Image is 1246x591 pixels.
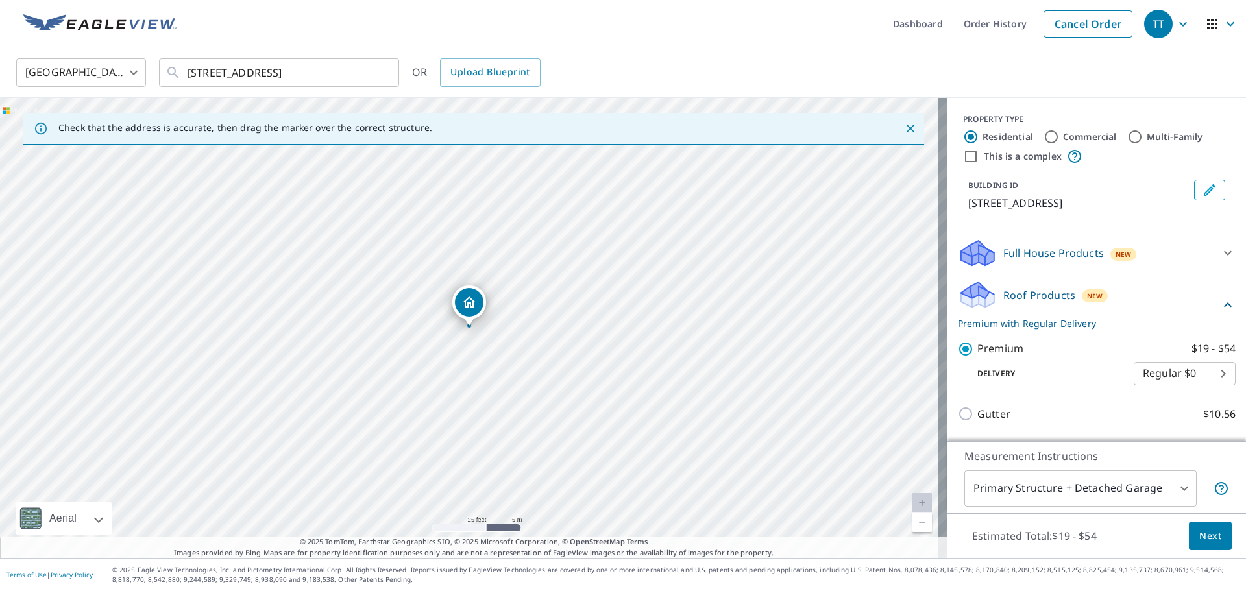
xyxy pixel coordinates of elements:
p: Delivery [958,368,1134,380]
button: Edit building 1 [1194,180,1225,200]
div: TT [1144,10,1173,38]
a: Terms of Use [6,570,47,579]
p: [STREET_ADDRESS] [968,195,1189,211]
a: Cancel Order [1044,10,1132,38]
div: PROPERTY TYPE [963,114,1230,125]
a: Privacy Policy [51,570,93,579]
div: OR [412,58,541,87]
input: Search by address or latitude-longitude [188,54,373,91]
p: $10.56 [1203,406,1236,422]
div: Primary Structure + Detached Garage [964,470,1197,507]
div: Aerial [45,502,80,535]
p: | [6,571,93,579]
a: OpenStreetMap [570,537,624,546]
label: Multi-Family [1147,130,1203,143]
span: © 2025 TomTom, Earthstar Geographics SIO, © 2025 Microsoft Corporation, © [300,537,648,548]
p: Premium [977,341,1023,357]
p: Full House Products [1003,245,1104,261]
span: New [1116,249,1132,259]
p: $19 - $54 [1191,341,1236,357]
span: New [1087,291,1103,301]
p: Roof Products [1003,287,1075,303]
img: EV Logo [23,14,177,34]
div: [GEOGRAPHIC_DATA] [16,54,146,91]
a: Terms [627,537,648,546]
p: Gutter [977,406,1010,422]
a: Current Level 20, Zoom Out [912,513,932,532]
button: Close [902,120,919,137]
span: Your report will include the primary structure and a detached garage if one exists. [1214,481,1229,496]
p: Measurement Instructions [964,448,1229,464]
a: Current Level 20, Zoom In Disabled [912,493,932,513]
label: This is a complex [984,150,1062,163]
label: Commercial [1063,130,1117,143]
div: Roof ProductsNewPremium with Regular Delivery [958,280,1236,330]
div: Aerial [16,502,112,535]
div: Dropped pin, building 1, Residential property, 527 30 AVE NE CALGARY AB T2E2E5 [452,285,486,326]
p: Estimated Total: $19 - $54 [962,522,1107,550]
span: Upload Blueprint [450,64,530,80]
div: Regular $0 [1134,356,1236,392]
div: Full House ProductsNew [958,237,1236,269]
p: © 2025 Eagle View Technologies, Inc. and Pictometry International Corp. All Rights Reserved. Repo... [112,565,1240,585]
button: Next [1189,522,1232,551]
a: Upload Blueprint [440,58,540,87]
p: Premium with Regular Delivery [958,317,1220,330]
p: Check that the address is accurate, then drag the marker over the correct structure. [58,122,432,134]
span: Next [1199,528,1221,544]
p: BUILDING ID [968,180,1018,191]
label: Residential [983,130,1033,143]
